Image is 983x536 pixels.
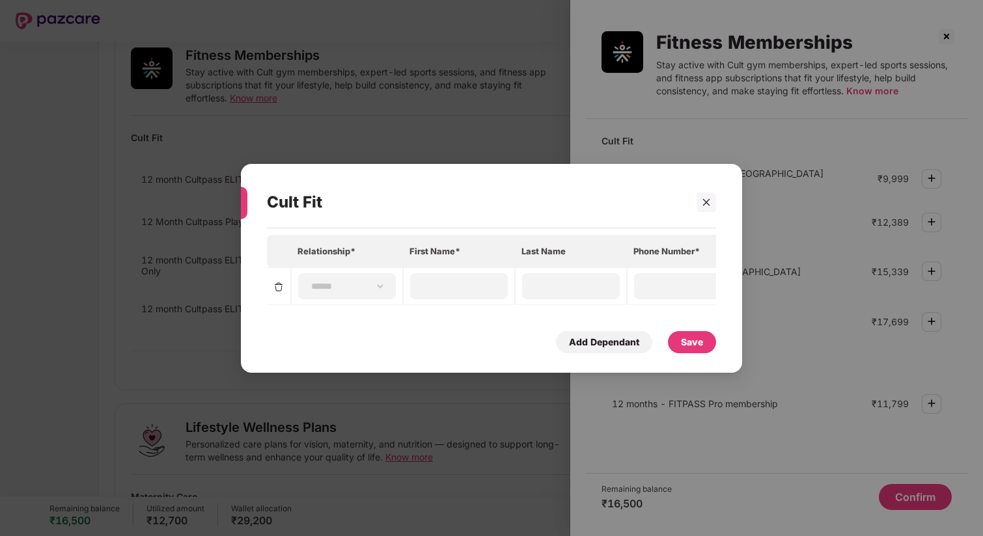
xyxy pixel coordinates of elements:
th: First Name* [403,234,515,267]
th: Last Name [515,234,627,267]
div: Save [681,334,703,349]
div: Add Dependant [569,334,639,349]
th: Relationship* [291,234,403,267]
th: Phone Number* [627,234,739,267]
span: close [702,197,711,206]
div: Cult Fit [267,177,679,228]
img: svg+xml;base64,PHN2ZyBpZD0iRGVsZXRlLTMyeDMyIiB4bWxucz0iaHR0cDovL3d3dy53My5vcmcvMjAwMC9zdmciIHdpZH... [273,282,284,292]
